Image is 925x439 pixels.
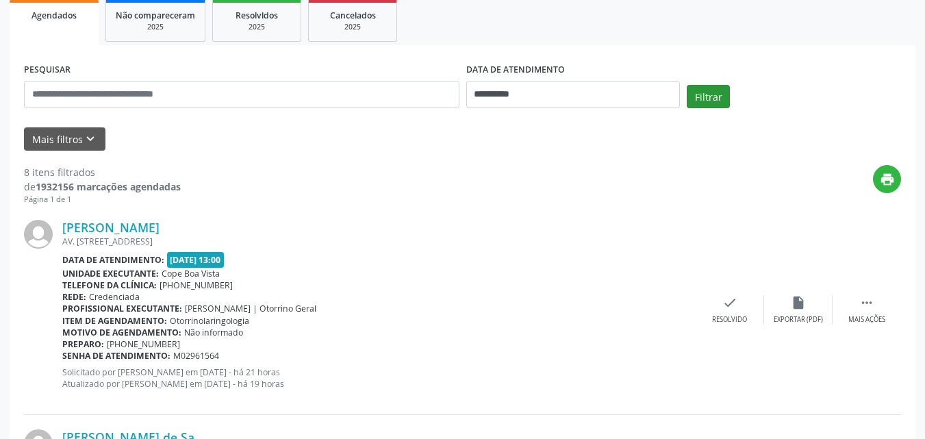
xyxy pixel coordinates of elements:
[83,131,98,147] i: keyboard_arrow_down
[62,279,157,291] b: Telefone da clínica:
[62,268,159,279] b: Unidade executante:
[330,10,376,21] span: Cancelados
[31,10,77,21] span: Agendados
[24,194,181,205] div: Página 1 de 1
[107,338,180,350] span: [PHONE_NUMBER]
[24,60,71,81] label: PESQUISAR
[318,22,387,32] div: 2025
[62,303,182,314] b: Profissional executante:
[791,295,806,310] i: insert_drive_file
[185,303,316,314] span: [PERSON_NAME] | Otorrino Geral
[36,180,181,193] strong: 1932156 marcações agendadas
[116,22,195,32] div: 2025
[466,60,565,81] label: DATA DE ATENDIMENTO
[722,295,737,310] i: check
[223,22,291,32] div: 2025
[62,291,86,303] b: Rede:
[173,350,219,362] span: M02961564
[24,220,53,249] img: img
[62,236,696,247] div: AV. [STREET_ADDRESS]
[62,254,164,266] b: Data de atendimento:
[24,127,105,151] button: Mais filtroskeyboard_arrow_down
[184,327,243,338] span: Não informado
[236,10,278,21] span: Resolvidos
[162,268,220,279] span: Cope Boa Vista
[712,315,747,325] div: Resolvido
[24,179,181,194] div: de
[687,85,730,108] button: Filtrar
[873,165,901,193] button: print
[62,315,167,327] b: Item de agendamento:
[62,327,181,338] b: Motivo de agendamento:
[170,315,249,327] span: Otorrinolaringologia
[62,220,160,235] a: [PERSON_NAME]
[859,295,874,310] i: 
[62,338,104,350] b: Preparo:
[89,291,140,303] span: Credenciada
[848,315,885,325] div: Mais ações
[160,279,233,291] span: [PHONE_NUMBER]
[167,252,225,268] span: [DATE] 13:00
[116,10,195,21] span: Não compareceram
[774,315,823,325] div: Exportar (PDF)
[62,366,696,390] p: Solicitado por [PERSON_NAME] em [DATE] - há 21 horas Atualizado por [PERSON_NAME] em [DATE] - há ...
[24,165,181,179] div: 8 itens filtrados
[880,172,895,187] i: print
[62,350,170,362] b: Senha de atendimento:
